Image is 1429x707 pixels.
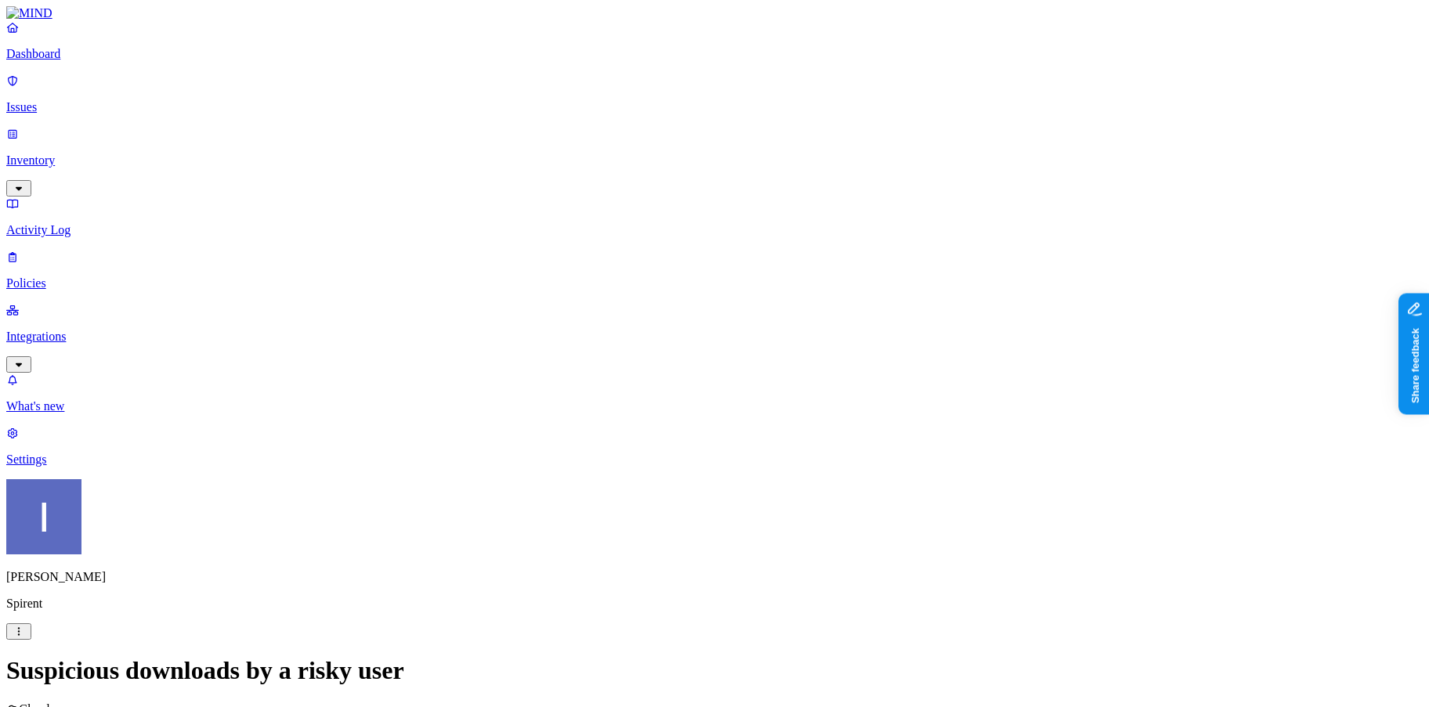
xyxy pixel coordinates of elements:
a: Settings [6,426,1423,467]
p: Integrations [6,330,1423,344]
p: [PERSON_NAME] [6,570,1423,584]
p: Policies [6,276,1423,290]
img: MIND [6,6,52,20]
p: Activity Log [6,223,1423,237]
a: What's new [6,373,1423,413]
a: Issues [6,74,1423,114]
a: Dashboard [6,20,1423,61]
p: What's new [6,399,1423,413]
p: Inventory [6,153,1423,168]
h1: Suspicious downloads by a risky user [6,656,1423,685]
p: Spirent [6,597,1423,611]
p: Dashboard [6,47,1423,61]
p: Issues [6,100,1423,114]
a: MIND [6,6,1423,20]
a: Integrations [6,303,1423,370]
img: Itai Schwartz [6,479,81,554]
a: Activity Log [6,197,1423,237]
a: Inventory [6,127,1423,194]
p: Settings [6,453,1423,467]
a: Policies [6,250,1423,290]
